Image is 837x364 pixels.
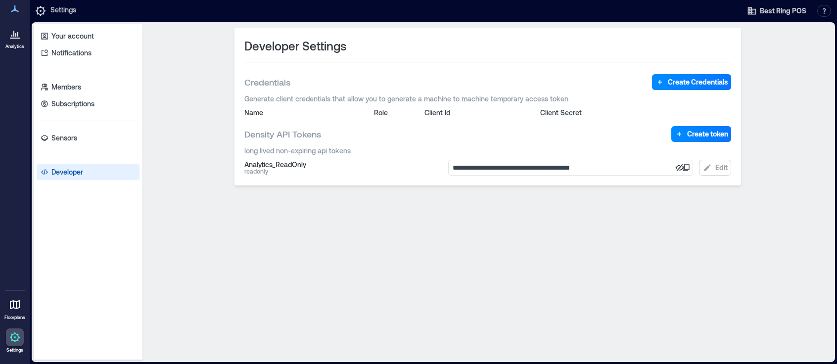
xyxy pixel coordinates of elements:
span: long lived non-expiring api tokens [244,146,731,156]
a: Sensors [37,130,139,146]
div: Role [374,108,418,118]
a: Your account [37,28,139,44]
a: Settings [3,325,27,356]
div: Analytics_ReadOnly [244,161,442,168]
div: Client Id [424,108,534,118]
p: Sensors [51,133,77,143]
a: Developer [37,164,139,180]
span: Developer Settings [244,38,346,54]
a: Analytics [2,22,27,52]
a: Floorplans [1,293,28,323]
a: Subscriptions [37,96,139,112]
button: Create token [671,126,731,142]
span: Density API Tokens [244,128,321,140]
span: Generate client credentials that allow you to generate a machine to machine temporary access token [244,94,731,104]
p: Settings [6,347,23,353]
p: Members [51,82,81,92]
div: Name [244,109,368,116]
p: Floorplans [4,315,25,320]
span: Create token [687,129,728,139]
button: Edit [699,160,731,176]
span: Create Credentials [668,77,728,87]
span: Best Ring POS [760,6,806,16]
div: readonly [244,168,442,175]
p: Settings [50,5,76,17]
div: Client Secret [540,108,666,118]
p: Analytics [5,44,24,49]
p: Developer [51,167,83,177]
button: Best Ring POS [744,3,809,19]
p: Subscriptions [51,99,94,109]
a: Notifications [37,45,139,61]
span: Edit [715,163,728,173]
button: Create Credentials [652,74,731,90]
a: Members [37,79,139,95]
span: Credentials [244,76,290,88]
p: Your account [51,31,94,41]
p: Notifications [51,48,92,58]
